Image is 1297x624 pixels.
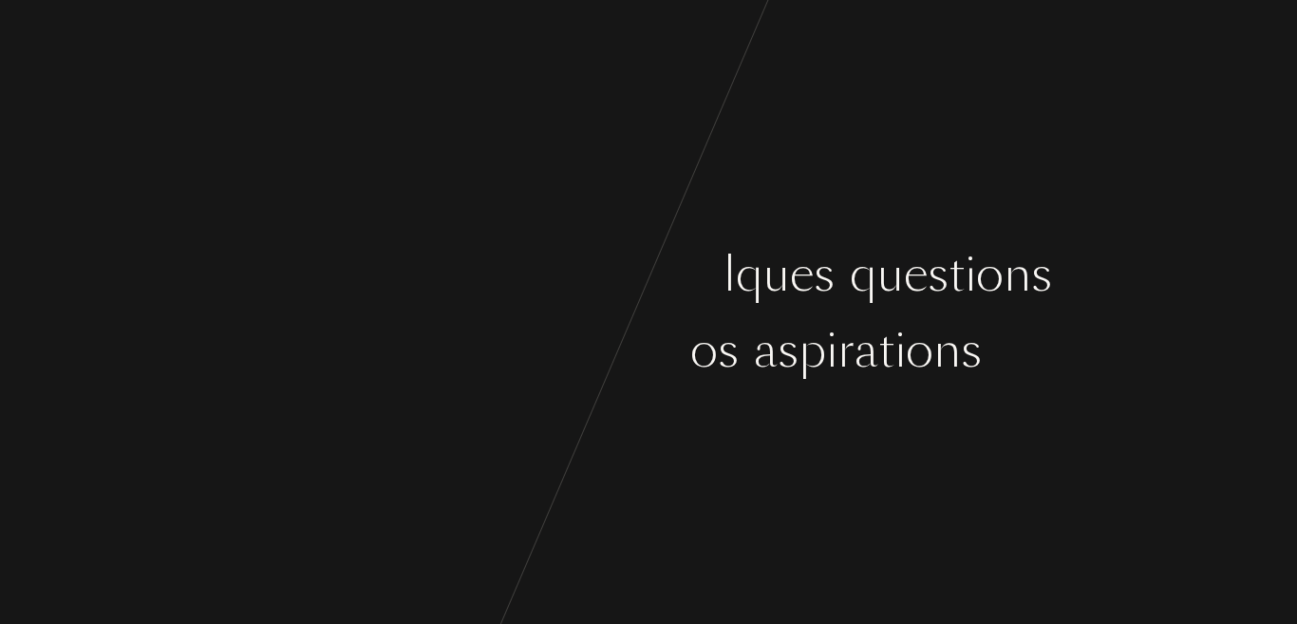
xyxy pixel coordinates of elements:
[396,314,417,386] div: v
[906,314,933,386] div: o
[700,238,724,310] div: e
[850,238,877,310] div: q
[673,238,700,310] div: u
[508,314,536,386] div: o
[646,238,673,310] div: q
[928,238,949,310] div: s
[638,314,654,386] div: t
[855,314,878,386] div: a
[536,314,562,386] div: û
[763,238,790,310] div: u
[337,314,364,386] div: u
[790,238,814,310] div: e
[690,314,718,386] div: o
[949,238,965,310] div: t
[245,238,284,310] div: C
[826,314,837,386] div: i
[613,238,630,310] div: r
[1031,238,1052,310] div: s
[397,238,421,310] div: e
[284,238,311,310] div: o
[311,238,354,310] div: m
[417,314,444,386] div: o
[669,314,690,386] div: v
[444,314,465,386] div: s
[614,314,638,386] div: e
[965,238,976,310] div: i
[421,238,448,310] div: n
[961,314,982,386] div: s
[736,238,763,310] div: q
[724,238,736,310] div: l
[562,314,578,386] div: t
[364,314,381,386] div: r
[778,314,799,386] div: s
[562,238,590,310] div: p
[590,238,613,310] div: a
[354,238,397,310] div: m
[904,238,928,310] div: e
[976,238,1004,310] div: o
[754,314,778,386] div: a
[471,238,498,310] div: o
[894,314,906,386] div: i
[718,314,739,386] div: s
[814,238,835,310] div: s
[448,238,471,310] div: ç
[578,314,599,386] div: s
[933,314,961,386] div: n
[526,238,547,310] div: s
[1004,238,1031,310] div: n
[498,238,526,310] div: n
[316,314,337,386] div: s
[837,314,855,386] div: r
[877,238,904,310] div: u
[480,314,508,386] div: g
[799,314,826,386] div: p
[878,314,894,386] div: t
